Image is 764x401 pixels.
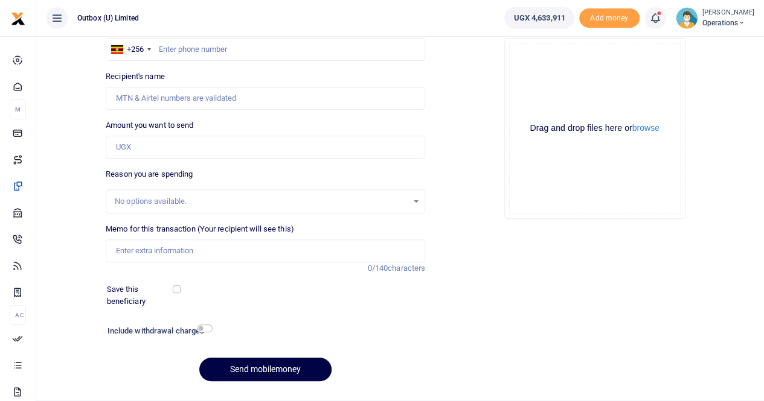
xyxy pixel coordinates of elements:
span: Operations [702,17,754,28]
div: +256 [127,43,144,55]
h6: Include withdrawal charges [108,326,207,336]
input: Enter phone number [106,38,425,61]
span: characters [388,264,425,273]
a: profile-user [PERSON_NAME] Operations [676,7,754,29]
span: Add money [579,8,640,28]
li: Toup your wallet [579,8,640,28]
div: No options available. [115,195,408,207]
label: Amount you want to send [106,119,193,131]
img: logo-small [11,11,25,26]
div: Drag and drop files here or [510,122,680,134]
li: Ac [10,305,26,325]
small: [PERSON_NAME] [702,8,754,18]
label: Recipient's name [106,71,165,83]
li: Wallet ballance [499,7,579,29]
a: logo-small logo-large logo-large [11,13,25,22]
label: Reason you are spending [106,168,193,180]
button: Send mobilemoney [199,358,332,381]
li: M [10,99,26,119]
input: MTN & Airtel numbers are validated [106,87,425,110]
div: File Uploader [504,38,685,219]
label: Save this beneficiary [107,283,175,307]
img: profile-user [676,7,698,29]
input: Enter extra information [106,239,425,262]
span: 0/140 [368,264,388,273]
div: Uganda: +256 [106,39,155,60]
button: browse [632,124,660,132]
a: UGX 4,633,911 [504,7,574,29]
span: UGX 4,633,911 [513,12,565,24]
a: Add money [579,13,640,22]
label: Memo for this transaction (Your recipient will see this) [106,223,294,235]
input: UGX [106,136,425,159]
span: Outbox (U) Limited [72,13,144,24]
